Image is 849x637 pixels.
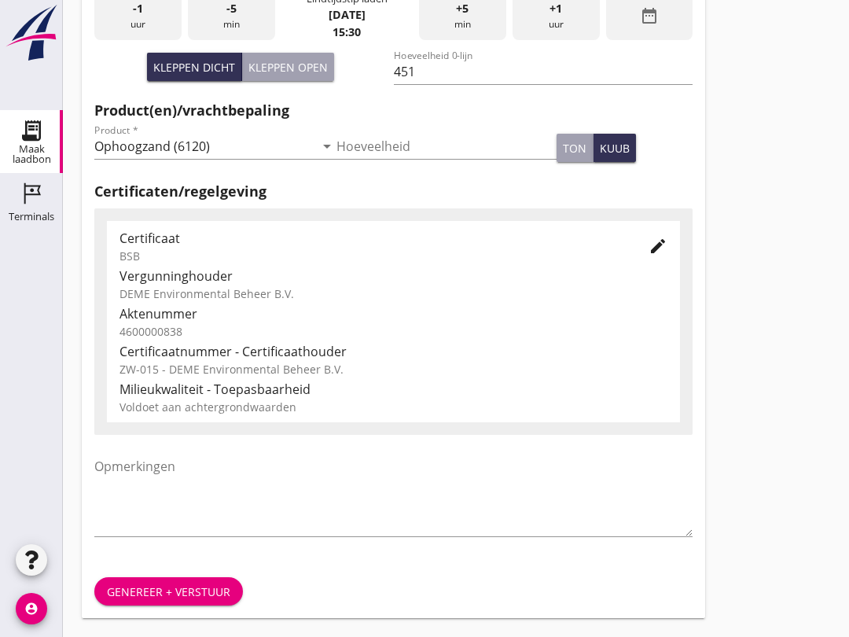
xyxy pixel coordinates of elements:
[119,304,667,323] div: Aktenummer
[147,53,242,81] button: Kleppen dicht
[119,285,667,302] div: DEME Environmental Beheer B.V.
[640,6,659,25] i: date_range
[336,134,557,159] input: Hoeveelheid
[248,59,328,75] div: Kleppen open
[600,140,630,156] div: kuub
[119,267,667,285] div: Vergunninghouder
[563,140,586,156] div: ton
[119,248,623,264] div: BSB
[153,59,235,75] div: Kleppen dicht
[242,53,334,81] button: Kleppen open
[94,134,314,159] input: Product *
[394,59,693,84] input: Hoeveelheid 0-lijn
[119,399,667,415] div: Voldoet aan achtergrondwaarden
[94,181,693,202] h2: Certificaten/regelgeving
[594,134,636,162] button: kuub
[16,593,47,624] i: account_circle
[9,212,54,222] div: Terminals
[119,342,667,361] div: Certificaatnummer - Certificaathouder
[333,24,361,39] strong: 15:30
[119,380,667,399] div: Milieukwaliteit - Toepasbaarheid
[119,361,667,377] div: ZW-015 - DEME Environmental Beheer B.V.
[329,7,366,22] strong: [DATE]
[94,454,693,536] textarea: Opmerkingen
[94,577,243,606] button: Genereer + verstuur
[557,134,594,162] button: ton
[318,137,336,156] i: arrow_drop_down
[94,100,693,121] h2: Product(en)/vrachtbepaling
[119,323,667,340] div: 4600000838
[107,584,230,600] div: Genereer + verstuur
[119,229,623,248] div: Certificaat
[649,237,667,256] i: edit
[3,4,60,62] img: logo-small.a267ee39.svg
